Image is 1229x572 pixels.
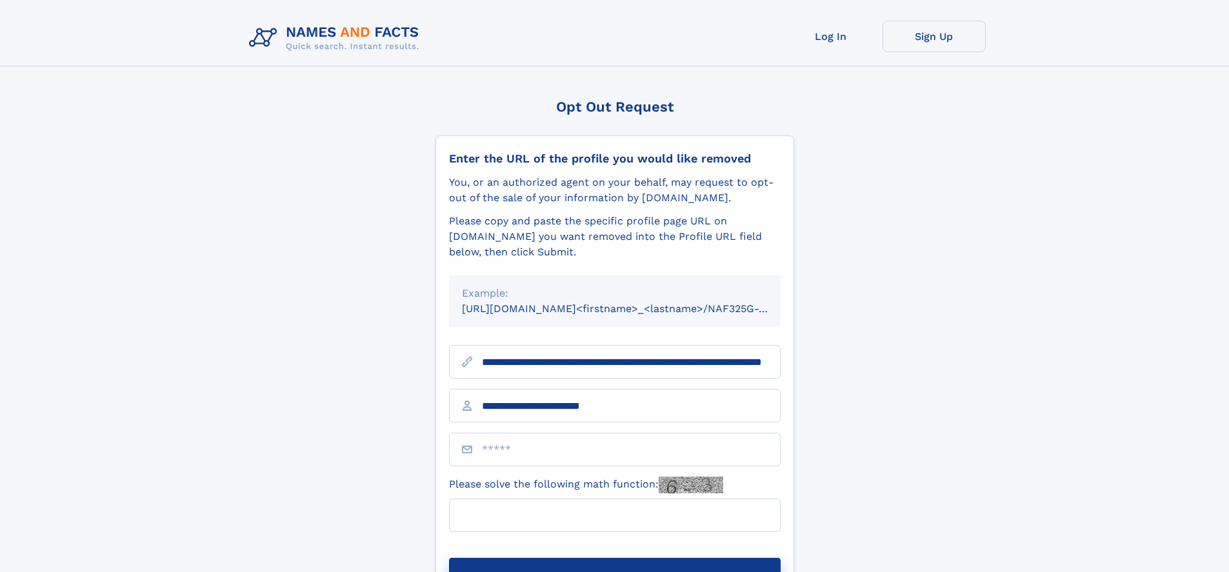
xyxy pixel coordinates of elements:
[449,477,723,493] label: Please solve the following math function:
[462,286,768,301] div: Example:
[449,152,781,166] div: Enter the URL of the profile you would like removed
[435,99,794,115] div: Opt Out Request
[244,21,430,55] img: Logo Names and Facts
[462,302,805,315] small: [URL][DOMAIN_NAME]<firstname>_<lastname>/NAF325G-xxxxxxxx
[449,213,781,260] div: Please copy and paste the specific profile page URL on [DOMAIN_NAME] you want removed into the Pr...
[449,175,781,206] div: You, or an authorized agent on your behalf, may request to opt-out of the sale of your informatio...
[779,21,883,52] a: Log In
[883,21,986,52] a: Sign Up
